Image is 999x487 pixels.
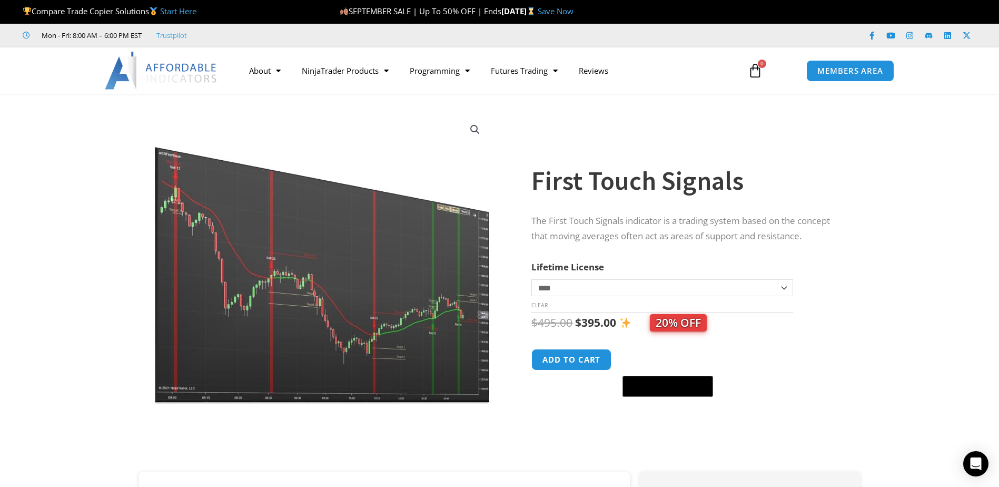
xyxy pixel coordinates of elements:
[568,59,619,83] a: Reviews
[817,67,883,75] span: MEMBERS AREA
[531,315,538,330] span: $
[340,7,348,15] img: 🍂
[466,120,484,139] a: View full-screen image gallery
[531,301,548,309] a: Clear options
[23,7,31,15] img: 🏆
[531,213,839,244] p: The First Touch Signals indicator is a trading system based on the concept that moving averages o...
[758,60,766,68] span: 0
[732,55,778,86] a: 0
[291,59,399,83] a: NinjaTrader Products
[23,6,196,16] span: Compare Trade Copier Solutions
[150,7,157,15] img: 🥇
[806,60,894,82] a: MEMBERS AREA
[340,6,501,16] span: SEPTEMBER SALE | Up To 50% OFF | Ends
[399,59,480,83] a: Programming
[620,347,715,373] iframe: Secure express checkout frame
[531,261,604,273] label: Lifetime License
[575,315,581,330] span: $
[531,315,572,330] bdi: 495.00
[105,52,218,90] img: LogoAI | Affordable Indicators – NinjaTrader
[39,29,142,42] span: Mon - Fri: 8:00 AM – 6:00 PM EST
[480,59,568,83] a: Futures Trading
[239,59,291,83] a: About
[650,314,707,332] span: 20% OFF
[531,349,611,371] button: Add to cart
[620,317,631,328] img: ✨
[575,315,616,330] bdi: 395.00
[531,403,839,413] iframe: PayPal Message 1
[154,112,492,404] img: First Touch Signals 1
[538,6,573,16] a: Save Now
[622,376,713,397] button: Buy with GPay
[963,451,988,476] div: Open Intercom Messenger
[160,6,196,16] a: Start Here
[156,29,187,42] a: Trustpilot
[531,162,839,199] h1: First Touch Signals
[501,6,538,16] strong: [DATE]
[239,59,736,83] nav: Menu
[527,7,535,15] img: ⌛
